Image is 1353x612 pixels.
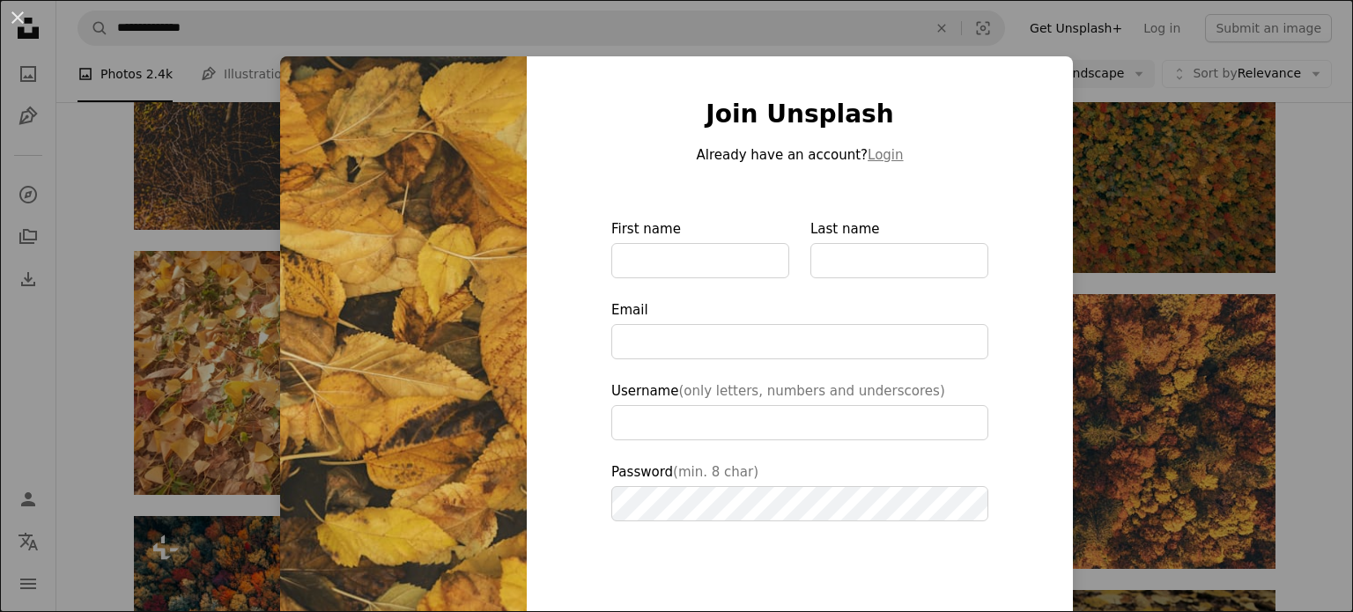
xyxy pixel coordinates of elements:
input: Email [611,324,988,359]
label: First name [611,218,789,278]
label: Username [611,380,988,440]
h1: Join Unsplash [611,99,988,130]
input: Username(only letters, numbers and underscores) [611,405,988,440]
p: Already have an account? [611,144,988,166]
span: (only letters, numbers and underscores) [678,383,944,399]
input: First name [611,243,789,278]
button: Login [868,144,903,166]
label: Password [611,461,988,521]
input: Password(min. 8 char) [611,486,988,521]
input: Last name [810,243,988,278]
label: Last name [810,218,988,278]
span: (min. 8 char) [673,464,758,480]
label: Email [611,299,988,359]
